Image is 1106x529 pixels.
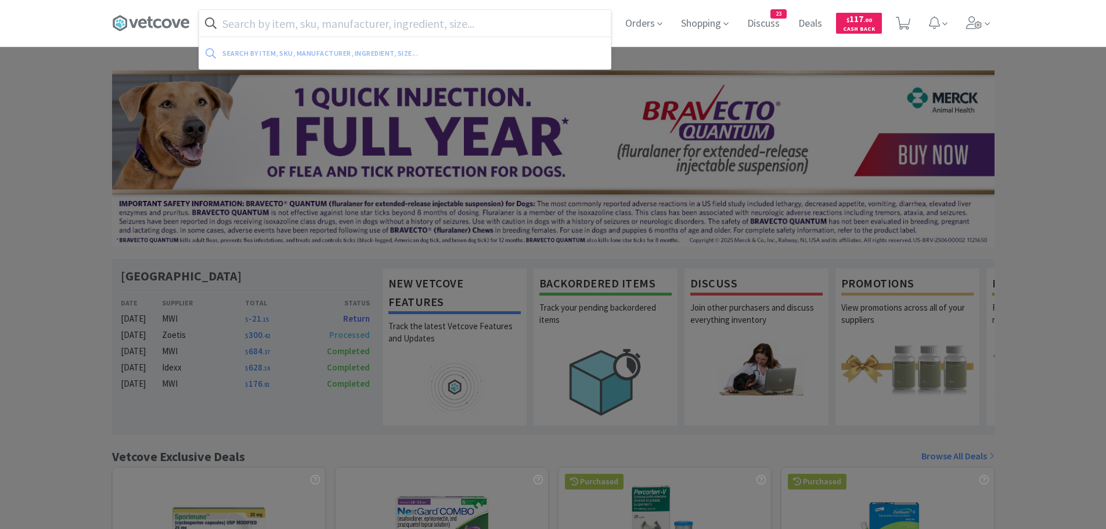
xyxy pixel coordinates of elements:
a: $117.00Cash Back [836,8,882,39]
input: Search by item, sku, manufacturer, ingredient, size... [199,10,611,37]
span: . 00 [863,16,872,24]
a: Discuss23 [743,19,784,29]
a: Deals [794,19,827,29]
span: 23 [771,10,786,18]
div: Search by item, sku, manufacturer, ingredient, size... [222,44,511,62]
span: $ [846,16,849,24]
span: 117 [846,13,872,24]
span: Cash Back [843,26,875,34]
